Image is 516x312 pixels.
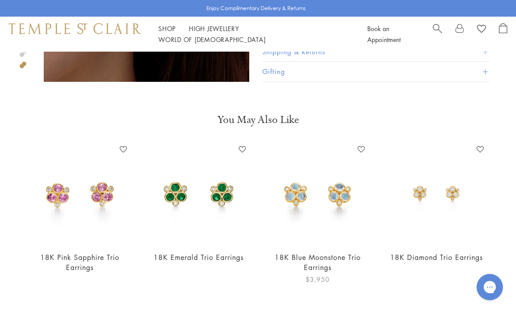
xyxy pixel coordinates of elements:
[9,23,141,34] img: Temple St. Clair
[29,142,130,244] img: 18K Pink Sapphire Trio Earrings
[158,24,176,33] a: ShopShop
[267,142,368,244] img: 18K Blue Moonstone Trio Earrings
[158,35,265,44] a: World of [DEMOGRAPHIC_DATA]World of [DEMOGRAPHIC_DATA]
[153,252,244,262] a: 18K Emerald Trio Earrings
[275,252,361,272] a: 18K Blue Moonstone Trio Earrings
[472,271,507,303] iframe: Gorgias live chat messenger
[390,252,483,262] a: 18K Diamond Trio Earrings
[433,23,442,45] a: Search
[386,142,487,244] img: E11847-DIGRN50
[499,23,507,45] a: Open Shopping Bag
[35,113,481,127] h3: You May Also Like
[148,142,249,244] img: 18K Emerald Trio Earrings
[262,62,490,81] button: Gifting
[477,23,486,36] a: View Wishlist
[40,252,119,272] a: 18K Pink Sapphire Trio Earrings
[158,23,348,45] nav: Main navigation
[189,24,239,33] a: High JewelleryHigh Jewellery
[206,4,306,13] p: Enjoy Complimentary Delivery & Returns
[22,37,26,73] div: Product gallery navigation
[306,274,330,284] span: $3,950
[367,24,401,44] a: Book an Appointment
[262,42,490,62] button: Shipping & Returns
